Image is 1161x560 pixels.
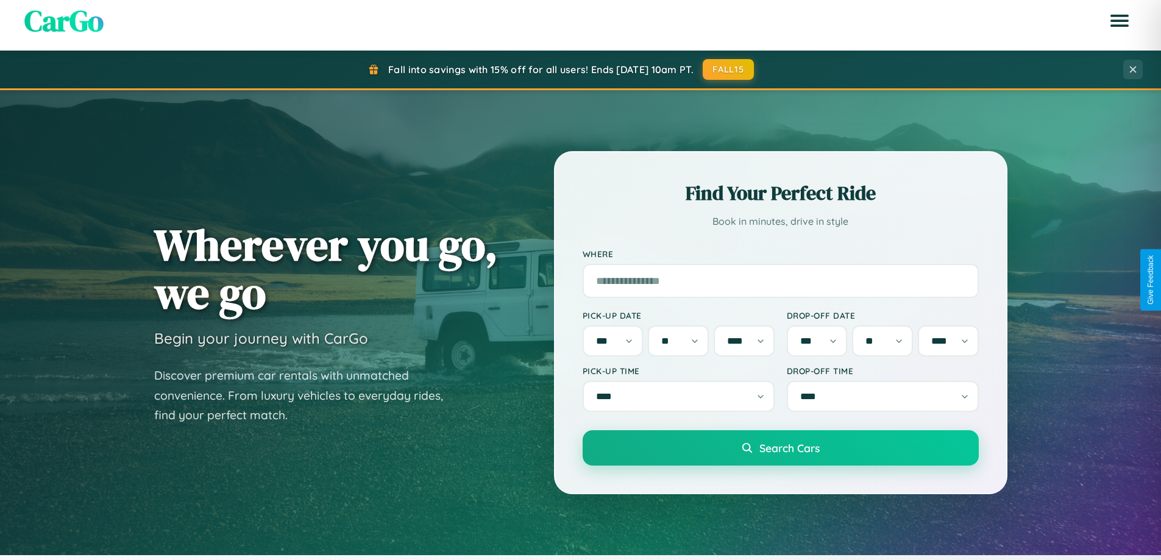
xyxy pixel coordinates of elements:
p: Discover premium car rentals with unmatched convenience. From luxury vehicles to everyday rides, ... [154,366,459,425]
label: Drop-off Time [787,366,979,376]
label: Pick-up Date [583,310,775,321]
label: Where [583,249,979,259]
label: Pick-up Time [583,366,775,376]
span: CarGo [24,1,104,41]
h1: Wherever you go, we go [154,221,498,317]
p: Book in minutes, drive in style [583,213,979,230]
label: Drop-off Date [787,310,979,321]
button: Search Cars [583,430,979,466]
span: Fall into savings with 15% off for all users! Ends [DATE] 10am PT. [388,63,694,76]
span: Search Cars [759,441,820,455]
button: FALL15 [703,59,754,80]
h2: Find Your Perfect Ride [583,180,979,207]
button: Open menu [1102,4,1137,38]
h3: Begin your journey with CarGo [154,329,368,347]
div: Give Feedback [1146,255,1155,305]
